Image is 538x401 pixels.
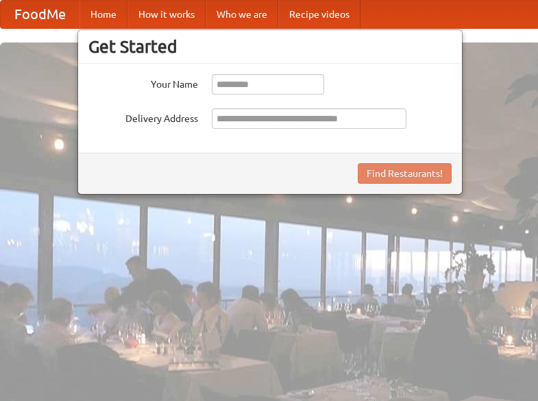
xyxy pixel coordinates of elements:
[127,1,206,28] a: How it works
[80,1,127,28] a: Home
[206,1,278,28] a: Who we are
[88,108,198,125] label: Delivery Address
[1,1,80,28] a: FoodMe
[358,163,452,184] button: Find Restaurants!
[88,36,452,57] h3: Get Started
[88,74,198,91] label: Your Name
[278,1,360,28] a: Recipe videos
